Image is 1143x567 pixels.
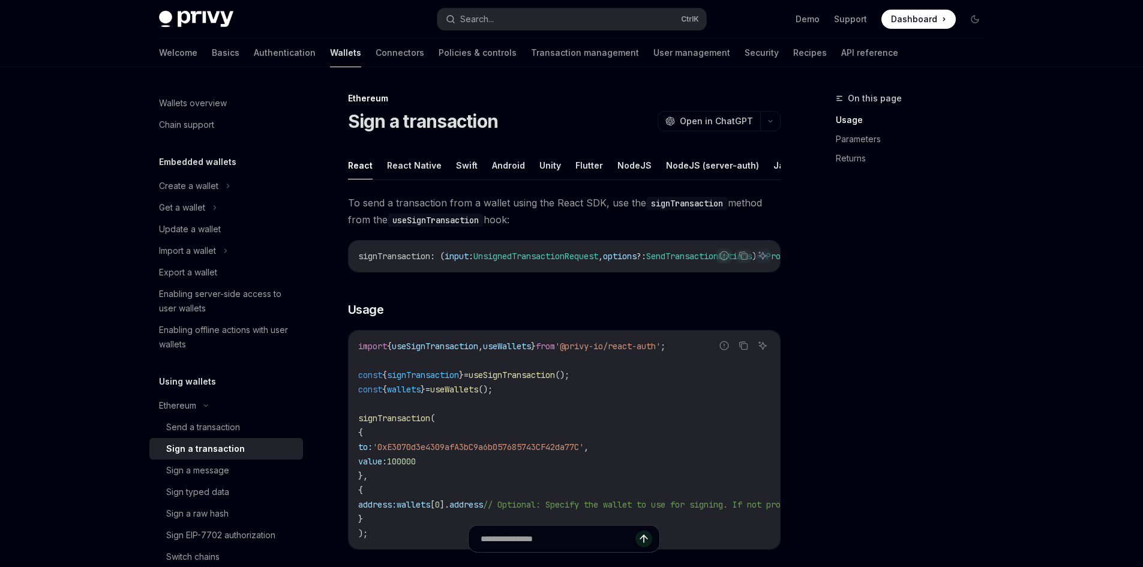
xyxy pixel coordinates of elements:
span: '0xE3070d3e4309afA3bC9a6b057685743CF42da77C' [373,442,584,452]
img: dark logo [159,11,233,28]
span: On this page [848,91,902,106]
span: signTransaction [358,413,430,424]
a: Dashboard [881,10,956,29]
button: Toggle dark mode [965,10,985,29]
span: useSignTransaction [469,370,555,380]
h1: Sign a transaction [348,110,499,132]
div: Ethereum [159,398,196,413]
div: Update a wallet [159,222,221,236]
span: signTransaction [358,251,430,262]
a: Export a wallet [149,262,303,283]
span: { [387,341,392,352]
button: Android [492,151,525,179]
code: signTransaction [646,197,728,210]
span: input [445,251,469,262]
button: Java [773,151,794,179]
button: Ask AI [755,338,770,353]
button: Unity [539,151,561,179]
a: Send a transaction [149,416,303,438]
a: Demo [796,13,820,25]
button: Swift [456,151,478,179]
span: signTransaction [387,370,459,380]
div: Sign a raw hash [166,506,229,521]
span: = [464,370,469,380]
span: import [358,341,387,352]
span: ]. [440,499,449,510]
a: Enabling server-side access to user wallets [149,283,303,319]
span: To send a transaction from a wallet using the React SDK, use the method from the hook: [348,194,781,228]
span: 0 [435,499,440,510]
span: address: [358,499,397,510]
a: Chain support [149,114,303,136]
span: (); [478,384,493,395]
a: API reference [841,38,898,67]
span: useWallets [430,384,478,395]
span: ?: [637,251,646,262]
span: { [358,485,363,496]
button: Report incorrect code [716,248,732,263]
span: UnsignedTransactionRequest [473,251,598,262]
span: SendTransactionOptions [646,251,752,262]
span: address [449,499,483,510]
div: Wallets overview [159,96,227,110]
div: Enabling server-side access to user wallets [159,287,296,316]
a: Wallets overview [149,92,303,114]
button: NodeJS [617,151,652,179]
a: Basics [212,38,239,67]
span: 100000 [387,456,416,467]
span: ; [661,341,665,352]
a: Sign a transaction [149,438,303,460]
span: } [421,384,425,395]
span: }, [358,470,368,481]
span: (); [555,370,569,380]
button: NodeJS (server-auth) [666,151,759,179]
code: useSignTransaction [388,214,484,227]
span: const [358,370,382,380]
div: Ethereum [348,92,781,104]
a: Parameters [836,130,994,149]
a: Recipes [793,38,827,67]
div: Sign a message [166,463,229,478]
a: Sign a raw hash [149,503,303,524]
a: Returns [836,149,994,168]
button: Send message [635,530,652,547]
a: Sign a message [149,460,303,481]
div: Send a transaction [166,420,240,434]
span: { [382,370,387,380]
div: Sign a transaction [166,442,245,456]
button: Copy the contents from the code block [736,248,751,263]
div: Sign typed data [166,485,229,499]
a: Usage [836,110,994,130]
button: React [348,151,373,179]
span: // Optional: Specify the wallet to use for signing. If not provided, the first wallet will be used. [483,499,958,510]
div: Sign EIP-7702 authorization [166,528,275,542]
span: [ [430,499,435,510]
div: Search... [460,12,494,26]
span: wallets [387,384,421,395]
span: = [425,384,430,395]
a: User management [653,38,730,67]
button: Report incorrect code [716,338,732,353]
button: Search...CtrlK [437,8,706,30]
span: from [536,341,555,352]
a: Update a wallet [149,218,303,240]
span: ( [430,413,435,424]
a: Transaction management [531,38,639,67]
span: , [584,442,589,452]
div: Export a wallet [159,265,217,280]
span: useWallets [483,341,531,352]
span: to: [358,442,373,452]
div: Import a wallet [159,244,216,258]
a: Sign typed data [149,481,303,503]
div: Chain support [159,118,214,132]
span: wallets [397,499,430,510]
a: Wallets [330,38,361,67]
div: Switch chains [166,550,220,564]
a: Authentication [254,38,316,67]
span: const [358,384,382,395]
button: Copy the contents from the code block [736,338,751,353]
span: } [358,514,363,524]
a: Enabling offline actions with user wallets [149,319,303,355]
span: : [469,251,473,262]
span: { [358,427,363,438]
